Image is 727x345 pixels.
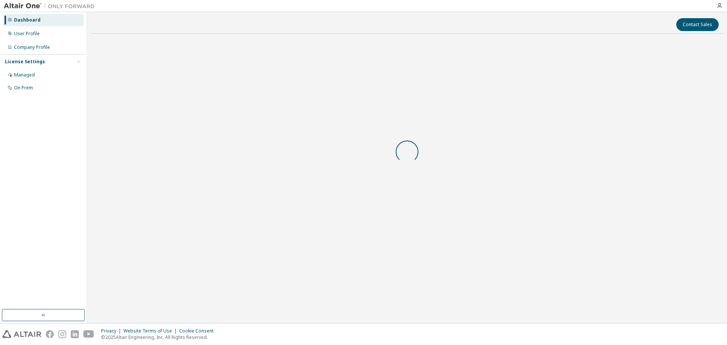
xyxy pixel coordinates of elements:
div: Privacy [101,328,123,334]
img: altair_logo.svg [2,330,41,338]
img: youtube.svg [83,330,94,338]
div: On Prem [14,85,33,91]
div: Dashboard [14,17,41,23]
div: Website Terms of Use [123,328,179,334]
img: Altair One [4,2,98,10]
div: User Profile [14,31,40,37]
div: Cookie Consent [179,328,218,334]
img: instagram.svg [58,330,66,338]
img: linkedin.svg [71,330,79,338]
img: facebook.svg [46,330,54,338]
div: License Settings [5,59,45,65]
div: Company Profile [14,44,50,50]
button: Contact Sales [676,18,719,31]
p: © 2025 Altair Engineering, Inc. All Rights Reserved. [101,334,218,340]
div: Managed [14,72,35,78]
